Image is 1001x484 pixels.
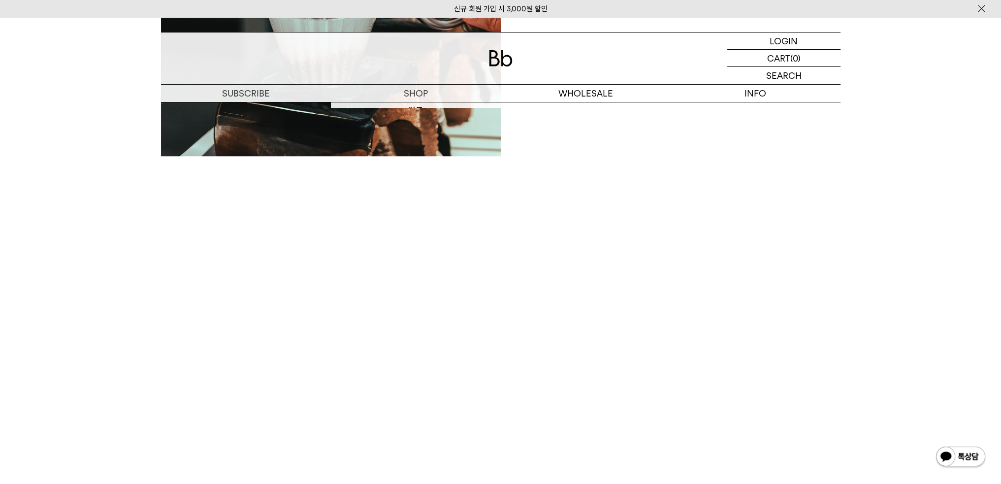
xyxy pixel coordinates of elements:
img: 카카오톡 채널 1:1 채팅 버튼 [935,446,986,469]
a: SUBSCRIBE [161,85,331,102]
p: WHOLESALE [501,85,671,102]
a: 신규 회원 가입 시 3,000원 할인 [454,4,548,13]
p: SEARCH [766,67,802,84]
a: LOGIN [727,32,840,50]
p: (0) [790,50,801,66]
a: 원두 [331,102,501,119]
p: INFO [671,85,840,102]
p: LOGIN [770,32,798,49]
p: CART [767,50,790,66]
a: CART (0) [727,50,840,67]
img: 로고 [489,50,513,66]
a: SHOP [331,85,501,102]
